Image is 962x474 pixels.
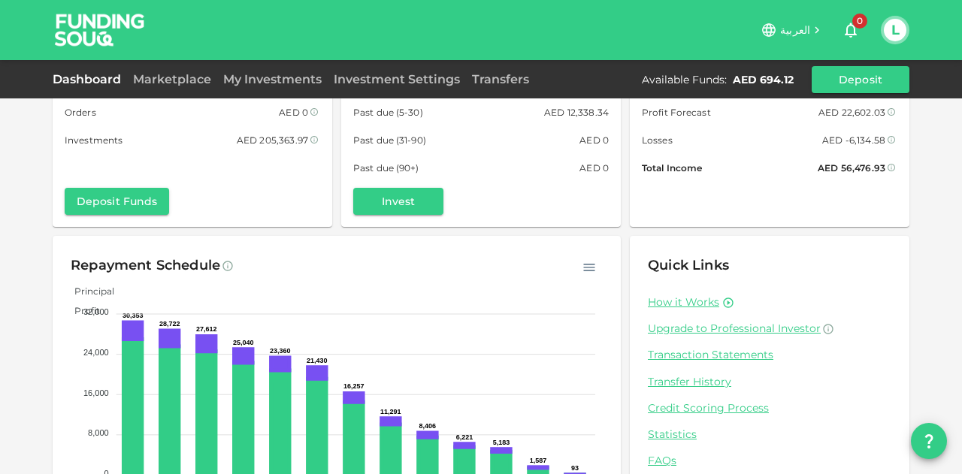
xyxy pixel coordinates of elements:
[818,104,885,120] div: AED 22,602.03
[83,388,109,397] tspan: 16,000
[642,132,673,148] span: Losses
[353,188,443,215] button: Invest
[733,72,794,87] div: AED 694.12
[65,188,169,215] button: Deposit Funds
[217,72,328,86] a: My Investments
[579,132,609,148] div: AED 0
[63,285,114,297] span: Principal
[642,160,702,176] span: Total Income
[812,66,909,93] button: Deposit
[648,322,821,335] span: Upgrade to Professional Investor
[71,254,220,278] div: Repayment Schedule
[642,72,727,87] div: Available Funds :
[127,72,217,86] a: Marketplace
[83,307,109,316] tspan: 32,000
[237,132,308,148] div: AED 205,363.97
[65,104,96,120] span: Orders
[328,72,466,86] a: Investment Settings
[83,348,109,357] tspan: 24,000
[648,401,891,415] a: Credit Scoring Process
[648,322,891,336] a: Upgrade to Professional Investor
[279,104,308,120] div: AED 0
[53,72,127,86] a: Dashboard
[466,72,535,86] a: Transfers
[353,132,426,148] span: Past due (31-90)
[836,15,866,45] button: 0
[648,257,729,273] span: Quick Links
[852,14,867,29] span: 0
[642,104,711,120] span: Profit Forecast
[818,160,885,176] div: AED 56,476.93
[63,305,100,316] span: Profit
[65,132,123,148] span: Investments
[544,104,609,120] div: AED 12,338.34
[822,132,885,148] div: AED -6,134.58
[648,375,891,389] a: Transfer History
[579,160,609,176] div: AED 0
[353,104,423,120] span: Past due (5-30)
[353,160,419,176] span: Past due (90+)
[88,428,109,437] tspan: 8,000
[648,348,891,362] a: Transaction Statements
[648,454,891,468] a: FAQs
[648,427,891,442] a: Statistics
[780,23,810,37] span: العربية
[911,423,947,459] button: question
[884,19,906,41] button: L
[648,295,719,309] a: How it Works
